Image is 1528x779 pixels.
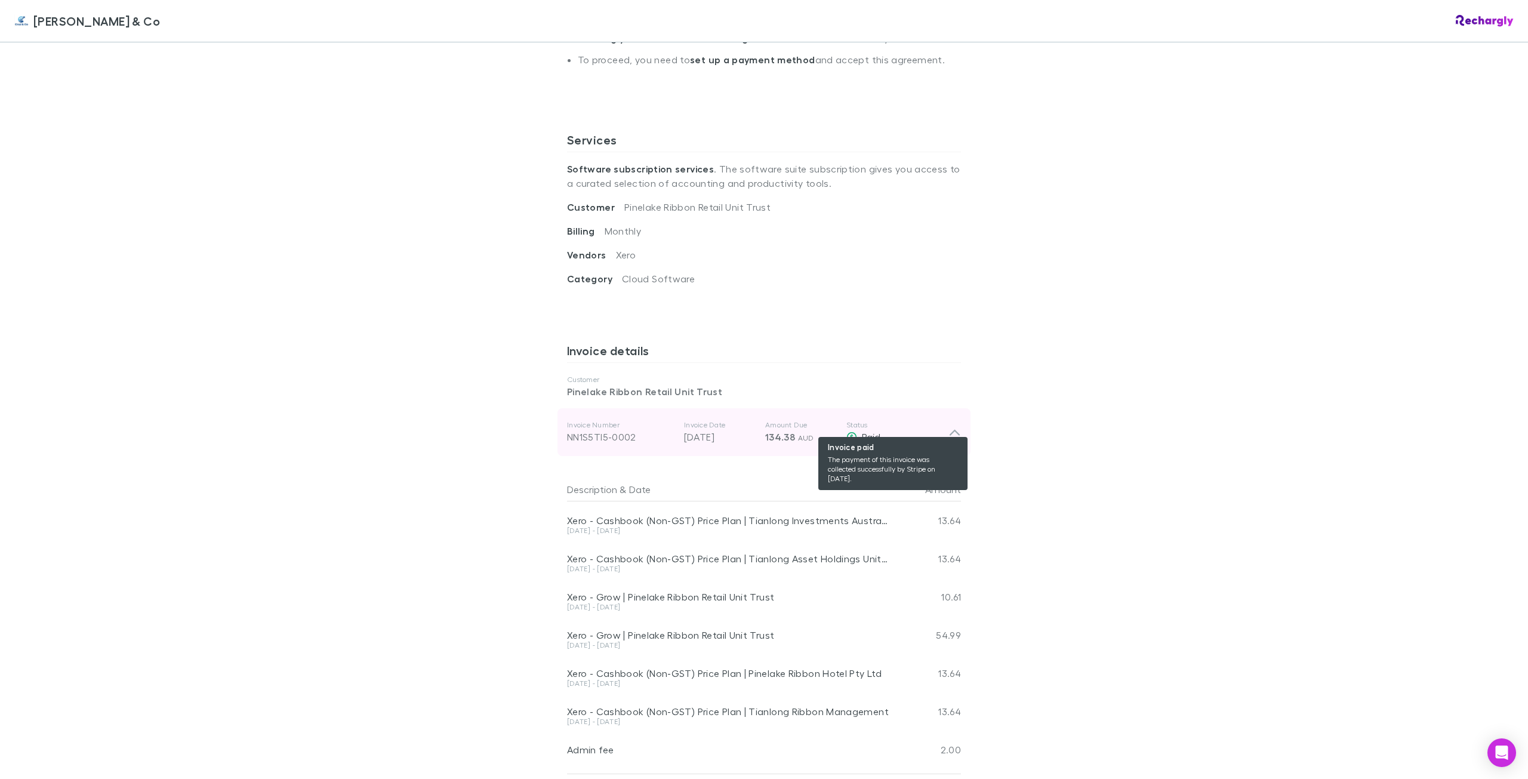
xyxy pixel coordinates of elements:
div: 13.64 [889,501,961,540]
span: Paid [862,431,880,442]
div: Xero - Grow | Pinelake Ribbon Retail Unit Trust [567,629,889,641]
span: Billing [567,225,605,237]
button: Description [567,478,617,501]
div: [DATE] - [DATE] [567,565,889,572]
div: 54.99 [889,616,961,654]
p: . The software suite subscription gives you access to a curated selection of accounting and produ... [567,152,961,200]
div: Admin fee [567,744,889,756]
p: Invoice Number [567,420,674,430]
div: [DATE] - [DATE] [567,604,889,611]
span: Xero [616,249,636,260]
img: Rechargly Logo [1456,15,1514,27]
p: Customer [567,375,961,384]
div: 13.64 [889,654,961,692]
div: Xero - Grow | Pinelake Ribbon Retail Unit Trust [567,591,889,603]
div: 13.64 [889,692,961,731]
img: Cruz & Co's Logo [14,14,29,28]
div: [DATE] - [DATE] [567,680,889,687]
span: Cloud Software [622,273,695,284]
span: Customer [567,201,624,213]
span: AUD [798,433,814,442]
span: Monthly [605,225,642,236]
li: To proceed, you need to and accept this agreement. [578,54,961,75]
div: Open Intercom Messenger [1487,738,1516,767]
p: [DATE] [684,430,756,444]
span: [PERSON_NAME] & Co [33,12,160,30]
h3: Invoice details [567,343,961,362]
li: allows them to future invoices automatically. [578,32,961,54]
div: 2.00 [889,731,961,769]
strong: set up a payment method [690,54,815,66]
div: [DATE] - [DATE] [567,718,889,725]
div: & [567,478,885,501]
div: Xero - Cashbook (Non-GST) Price Plan | Tianlong Asset Holdings Unit Trust [567,553,889,565]
span: 134.38 [765,431,795,443]
span: Pinelake Ribbon Retail Unit Trust [624,201,771,213]
div: Xero - Cashbook (Non-GST) Price Plan | Pinelake Ribbon Hotel Pty Ltd [567,667,889,679]
div: [DATE] - [DATE] [567,527,889,534]
p: Amount Due [765,420,837,430]
div: Xero - Cashbook (Non-GST) Price Plan | Tianlong Investments Australia Unit Trust [567,515,889,526]
div: 10.61 [889,578,961,616]
div: NN1S5TI5-0002 [567,430,674,444]
p: Status [846,420,948,430]
span: Vendors [567,249,616,261]
button: Date [629,478,651,501]
h3: Services [567,133,961,152]
div: Xero - Cashbook (Non-GST) Price Plan | Tianlong Ribbon Management [567,706,889,718]
div: [DATE] - [DATE] [567,642,889,649]
span: Category [567,273,622,285]
p: Pinelake Ribbon Retail Unit Trust [567,384,961,399]
p: Invoice Date [684,420,756,430]
div: Invoice NumberNN1S5TI5-0002Invoice Date[DATE]Amount Due134.38 AUDStatus [557,408,971,456]
strong: Software subscription services [567,163,714,175]
div: 13.64 [889,540,961,578]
